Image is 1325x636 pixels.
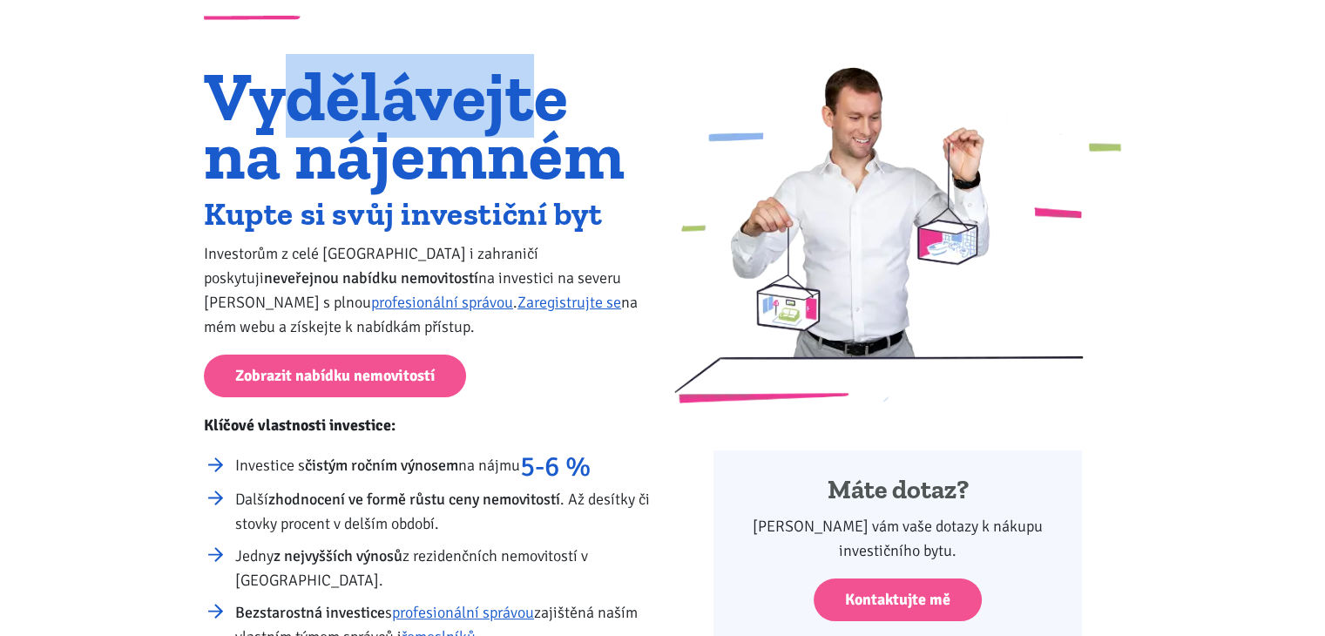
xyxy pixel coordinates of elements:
a: Zobrazit nabídku nemovitostí [204,355,466,397]
strong: zhodnocení ve formě růstu ceny nemovitostí [268,490,560,509]
h4: Máte dotaz? [737,474,1058,507]
p: Klíčové vlastnosti investice: [204,413,651,437]
a: Zaregistrujte se [517,293,621,312]
li: Další . Až desítky či stovky procent v delším období. [235,487,651,536]
strong: neveřejnou nabídku nemovitostí [264,268,478,288]
p: Investorům z celé [GEOGRAPHIC_DATA] i zahraničí poskytuji na investici na severu [PERSON_NAME] s ... [204,241,651,339]
strong: čistým ročním výnosem [305,456,458,475]
h1: Vydělávejte na nájemném [204,67,651,184]
a: profesionální správou [392,603,534,622]
li: Jedny z rezidenčních nemovitostí v [GEOGRAPHIC_DATA]. [235,544,651,592]
strong: 5-6 % [520,450,591,484]
strong: z nejvyšších výnosů [274,546,402,565]
li: Investice s na nájmu [235,453,651,479]
h2: Kupte si svůj investiční byt [204,200,651,228]
strong: Bezstarostná investice [235,603,385,622]
a: Kontaktujte mě [814,578,982,621]
a: profesionální správou [371,293,513,312]
p: [PERSON_NAME] vám vaše dotazy k nákupu investičního bytu. [737,514,1058,563]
